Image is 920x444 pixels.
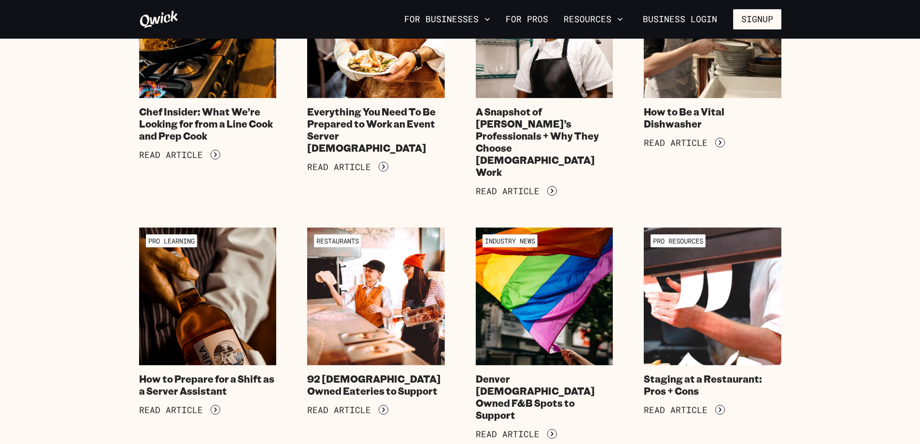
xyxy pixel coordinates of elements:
[644,405,708,415] span: Read Article
[307,228,445,439] a: Restaurants92 [DEMOGRAPHIC_DATA] Owned Eateries to SupportRead Article
[307,405,371,415] span: Read Article
[644,228,781,365] img: Staging at a Restaurant: Pros + Cons
[651,234,706,247] span: Pro Resources
[733,9,781,29] button: Signup
[635,9,725,29] a: Business Login
[307,162,371,172] span: Read Article
[476,228,613,365] img: Pride flag flying
[139,228,277,439] a: Pro LearningHow to Prepare for a Shift as a Server AssistantRead Article
[482,234,538,247] span: Industry News
[644,138,708,148] span: Read Article
[314,234,361,247] span: Restaurants
[139,106,277,142] h4: Chef Insider: What We’re Looking for from a Line Cook and Prep Cook
[476,186,539,197] span: Read Article
[139,228,277,365] img: Gigpro server assistant presenting a bottle of wine.
[476,429,539,440] span: Read Article
[139,150,203,160] span: Read Article
[644,106,781,130] h4: How to Be a Vital Dishwasher
[476,373,613,421] h4: Denver [DEMOGRAPHIC_DATA] Owned F&B Spots to Support
[139,373,277,397] h4: How to Prepare for a Shift as a Server Assistant
[644,373,781,397] h4: Staging at a Restaurant: Pros + Cons
[307,373,445,397] h4: 92 [DEMOGRAPHIC_DATA] Owned Eateries to Support
[476,228,613,439] a: Industry NewsDenver [DEMOGRAPHIC_DATA] Owned F&B Spots to SupportRead Article
[560,11,627,28] button: Resources
[139,405,203,415] span: Read Article
[476,106,613,178] h4: A Snapshot of [PERSON_NAME]’s Professionals + Why They Choose [DEMOGRAPHIC_DATA] Work
[502,11,552,28] a: For Pros
[644,228,781,439] a: Pro ResourcesStaging at a Restaurant: Pros + ConsRead Article
[307,228,445,365] img: 92 LGBTQ+ Owned Eateries to Support
[146,234,197,247] span: Pro Learning
[307,106,445,154] h4: Everything You Need To Be Prepared to Work an Event Server [DEMOGRAPHIC_DATA]
[400,11,494,28] button: For Businesses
